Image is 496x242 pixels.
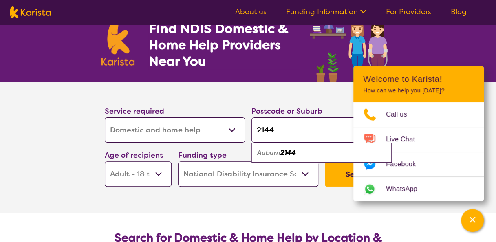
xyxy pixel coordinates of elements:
label: Postcode or Suburb [251,106,322,116]
label: Funding type [178,150,227,160]
em: 2144 [280,148,296,157]
span: Facebook [386,158,425,170]
input: Type [251,117,392,143]
a: Funding Information [286,7,366,17]
h2: Welcome to Karista! [363,74,474,84]
div: Auburn 2144 [256,145,388,161]
span: Live Chat [386,133,425,145]
img: Karista logo [10,6,51,18]
a: About us [235,7,267,17]
a: Blog [451,7,467,17]
button: Search [325,162,392,187]
label: Age of recipient [105,150,163,160]
a: For Providers [386,7,431,17]
a: Web link opens in a new tab. [353,177,484,201]
span: WhatsApp [386,183,427,195]
em: Auburn [257,148,280,157]
p: How can we help you [DATE]? [363,87,474,94]
button: Channel Menu [461,209,484,232]
label: Service required [105,106,164,116]
img: domestic-help [307,11,395,82]
div: Channel Menu [353,66,484,201]
span: Call us [386,108,417,121]
img: Karista logo [101,22,135,66]
h1: Find NDIS Domestic & Home Help Providers Near You [148,20,299,69]
ul: Choose channel [353,102,484,201]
